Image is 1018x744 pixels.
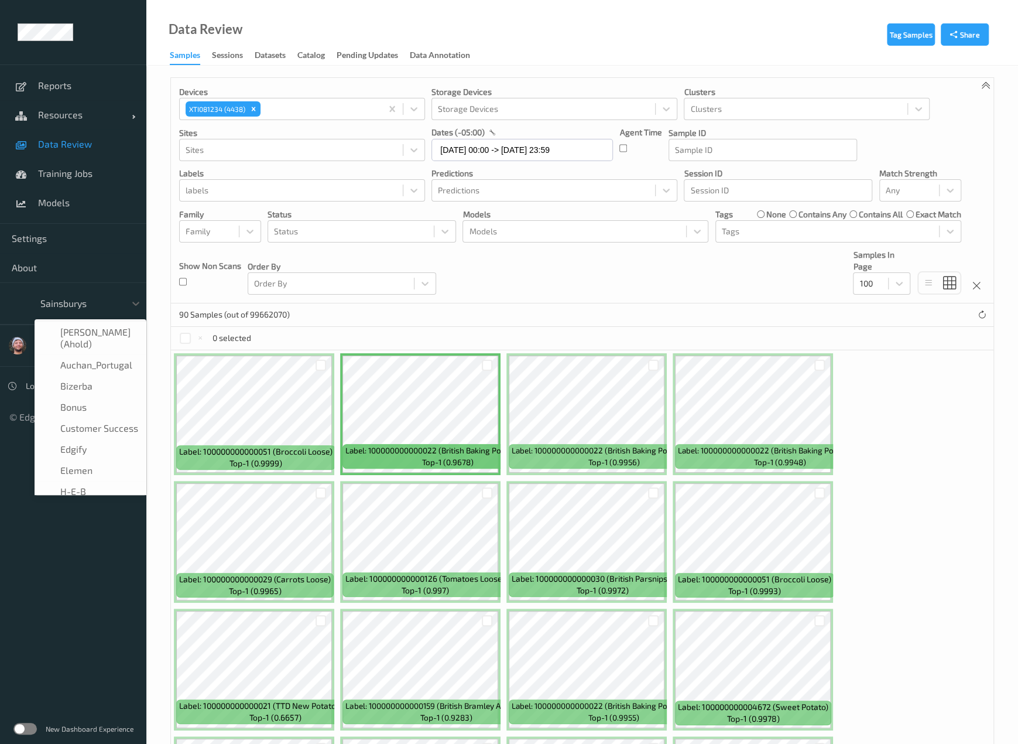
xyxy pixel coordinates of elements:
[169,23,242,35] div: Data Review
[345,445,550,456] span: Label: 100000000000022 (British Baking Potatoes Loose)
[512,573,694,585] span: Label: 100000000000030 (British Parsnips Loose)
[766,209,786,220] label: none
[678,701,828,713] span: Label: 100000000004672 (Sweet Potato)
[402,585,449,596] span: top-1 (0.997)
[212,332,251,344] p: 0 selected
[420,712,472,723] span: top-1 (0.9283)
[170,49,200,65] div: Samples
[212,47,255,64] a: Sessions
[268,209,456,220] p: Status
[345,700,547,712] span: Label: 100000000000159 (British Bramley Apples Loose)
[619,127,661,138] p: Agent Time
[410,49,470,64] div: Data Annotation
[879,168,961,179] p: Match Strength
[345,573,505,585] span: Label: 100000000000126 (Tomatoes Loose)
[462,209,708,220] p: Models
[337,47,410,64] a: Pending Updates
[588,712,639,723] span: top-1 (0.9955)
[247,101,260,117] div: Remove XTI081234 (4438)
[179,446,333,458] span: Label: 100000000000051 (Broccoli Loose)
[588,456,640,468] span: top-1 (0.9956)
[297,47,337,64] a: Catalog
[916,209,961,220] label: exact match
[859,209,903,220] label: contains all
[255,47,297,64] a: Datasets
[887,23,935,46] button: Tag Samples
[179,168,425,179] p: labels
[179,574,331,585] span: Label: 100000000000029 (Carrots Loose)
[179,260,241,272] p: Show Non Scans
[684,86,930,98] p: Clusters
[179,209,261,220] p: Family
[577,585,629,596] span: top-1 (0.9972)
[179,309,290,320] p: 90 Samples (out of 99662070)
[212,49,243,64] div: Sessions
[684,168,872,179] p: Session ID
[678,574,831,585] span: Label: 100000000000051 (Broccoli Loose)
[431,168,677,179] p: Predictions
[229,458,282,469] span: top-1 (0.9999)
[255,49,286,64] div: Datasets
[678,445,882,456] span: Label: 100000000000022 (British Baking Potatoes Loose)
[754,456,806,468] span: top-1 (0.9948)
[410,47,482,64] a: Data Annotation
[431,86,677,98] p: Storage Devices
[229,585,282,597] span: top-1 (0.9965)
[186,101,247,117] div: XTI081234 (4438)
[727,713,780,725] span: top-1 (0.9978)
[170,47,212,65] a: Samples
[853,249,910,272] p: Samples In Page
[179,127,425,139] p: Sites
[512,445,716,456] span: Label: 100000000000022 (British Baking Potatoes Loose)
[798,209,846,220] label: contains any
[297,49,325,64] div: Catalog
[249,712,301,723] span: top-1 (0.6657)
[728,585,781,597] span: top-1 (0.9993)
[669,127,857,139] p: Sample ID
[512,700,716,712] span: Label: 100000000000022 (British Baking Potatoes Loose)
[431,127,485,138] p: dates (-05:00)
[248,261,436,272] p: Order By
[941,23,989,46] button: Share
[179,86,425,98] p: Devices
[422,456,474,468] span: top-1 (0.9678)
[715,209,733,220] p: Tags
[179,700,371,712] span: Label: 100000000000021 (TTD New Potatoes Loose)
[337,49,398,64] div: Pending Updates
